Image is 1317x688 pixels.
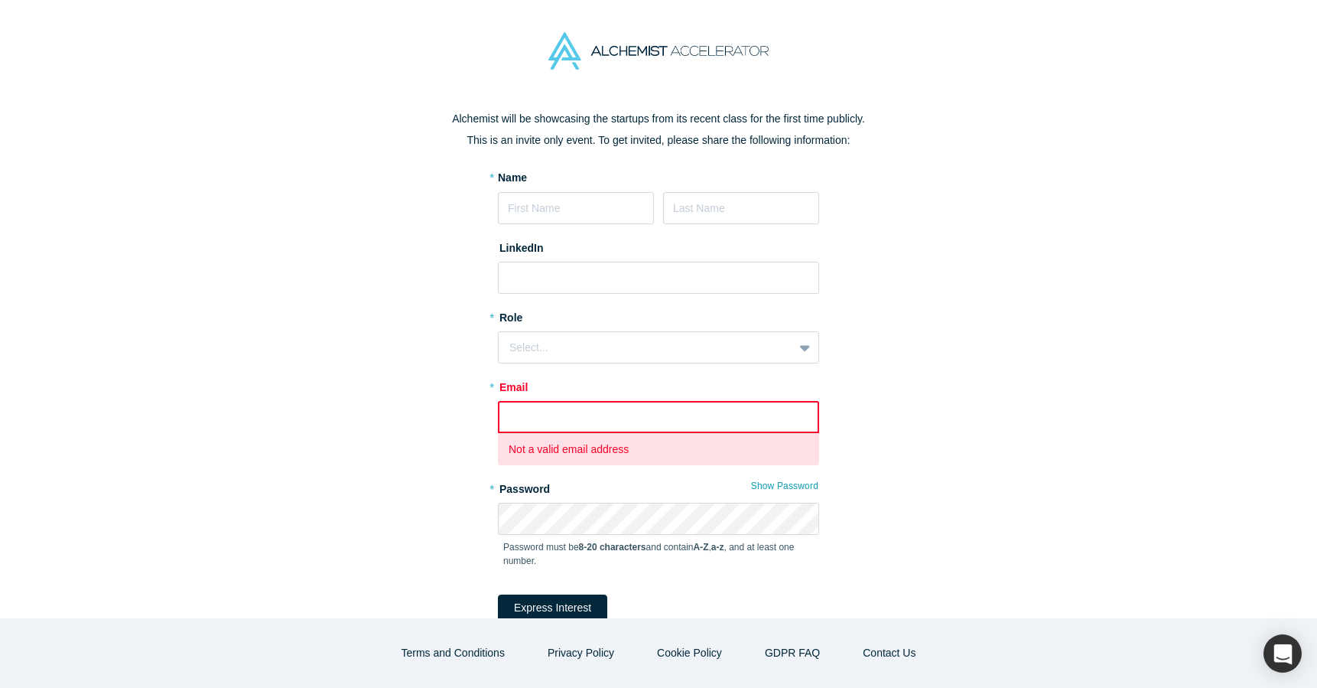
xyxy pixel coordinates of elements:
[750,476,819,496] button: Show Password
[532,640,630,667] button: Privacy Policy
[498,192,654,224] input: First Name
[749,640,836,667] a: GDPR FAQ
[503,540,814,568] p: Password must be and contain , , and at least one number.
[641,640,738,667] button: Cookie Policy
[694,542,709,553] strong: A-Z
[385,640,521,667] button: Terms and Conditions
[498,235,544,256] label: LinkedIn
[663,192,819,224] input: Last Name
[509,442,808,458] p: Not a valid email address
[579,542,646,553] strong: 8-20 characters
[847,640,932,667] button: Contact Us
[337,132,980,148] p: This is an invite only event. To get invited, please share the following information:
[498,374,819,396] label: Email
[498,476,819,497] label: Password
[498,305,819,326] label: Role
[337,111,980,127] p: Alchemist will be showcasing the startups from its recent class for the first time publicly.
[711,542,724,553] strong: a-z
[498,170,527,186] label: Name
[509,340,782,356] div: Select...
[498,595,607,621] button: Express Interest
[548,32,769,70] img: Alchemist Accelerator Logo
